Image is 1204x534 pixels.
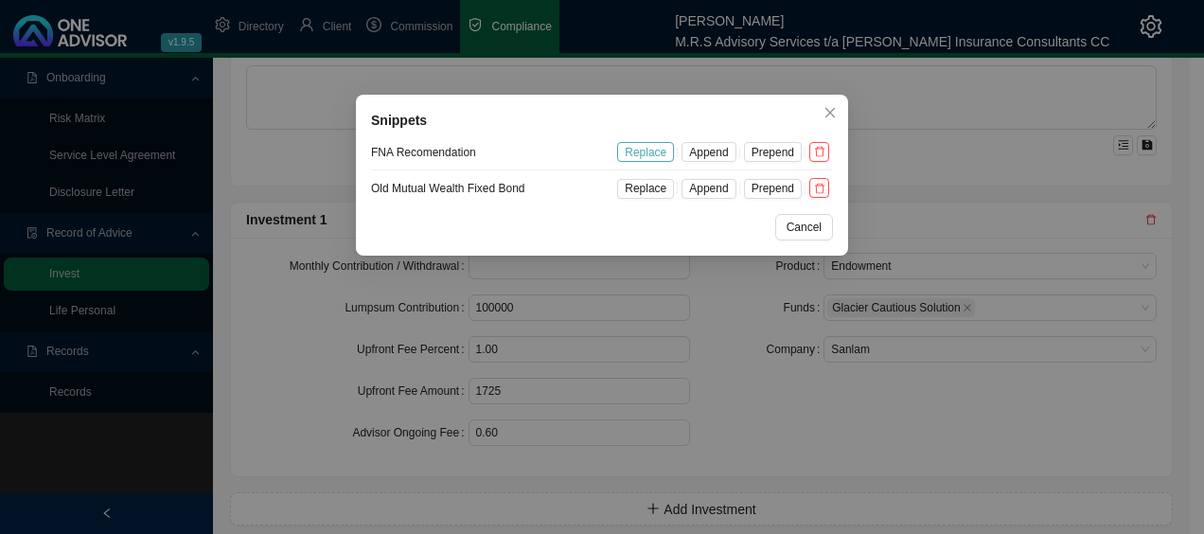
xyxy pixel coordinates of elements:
span: Prepend [752,143,794,162]
button: Prepend [744,179,802,199]
span: Replace [625,179,666,198]
span: Cancel [787,218,822,237]
button: Prepend [744,142,802,162]
span: close [823,106,837,119]
button: Cancel [775,214,833,240]
button: Replace [617,142,674,162]
span: Replace [625,143,666,162]
div: Snippets [371,110,833,131]
li: FNA Recomendation [371,134,833,170]
span: Append [689,143,728,162]
button: Append [682,142,735,162]
button: Append [682,179,735,199]
span: delete [814,146,825,157]
button: Close [817,99,843,126]
li: Old Mutual Wealth Fixed Bond [371,170,833,205]
span: Prepend [752,179,794,198]
button: Replace [617,179,674,199]
span: delete [814,183,825,194]
span: Append [689,179,728,198]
